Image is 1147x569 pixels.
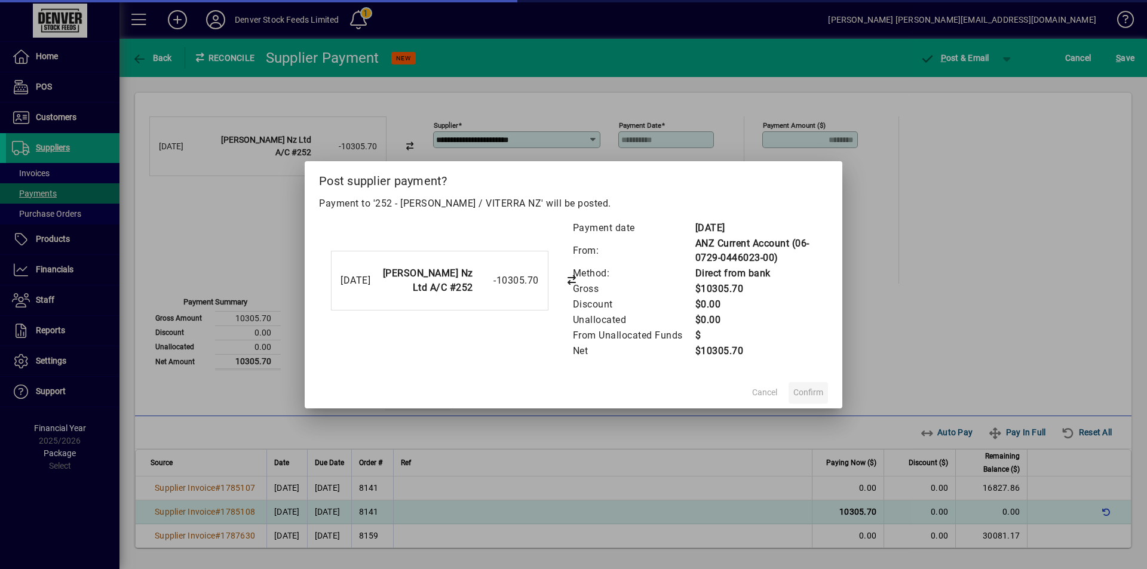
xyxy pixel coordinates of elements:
td: $10305.70 [695,281,816,297]
td: [DATE] [695,220,816,236]
div: [DATE] [341,273,370,288]
td: Method: [572,266,695,281]
td: Payment date [572,220,695,236]
td: ANZ Current Account (06-0729-0446023-00) [695,236,816,266]
td: Direct from bank [695,266,816,281]
p: Payment to '252 - [PERSON_NAME] / VITERRA NZ' will be posted. [319,196,828,211]
td: From Unallocated Funds [572,328,695,343]
td: $0.00 [695,297,816,312]
td: $ [695,328,816,343]
td: Discount [572,297,695,312]
td: Unallocated [572,312,695,328]
h2: Post supplier payment? [305,161,842,196]
td: From: [572,236,695,266]
strong: [PERSON_NAME] Nz Ltd A/C #252 [383,267,473,293]
div: -10305.70 [479,273,539,288]
td: $10305.70 [695,343,816,359]
td: $0.00 [695,312,816,328]
td: Net [572,343,695,359]
td: Gross [572,281,695,297]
